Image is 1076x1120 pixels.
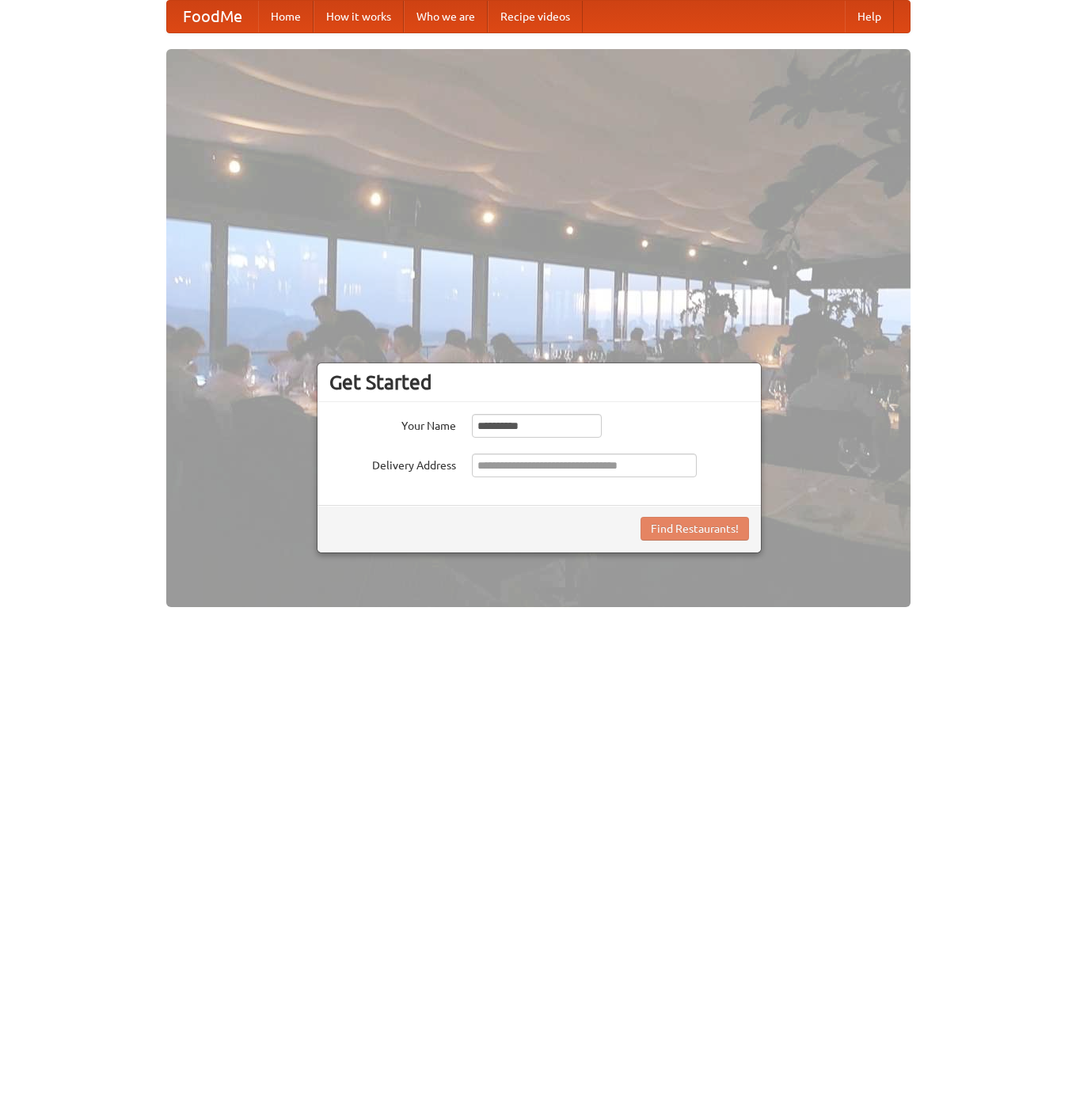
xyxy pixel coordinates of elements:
[314,1,404,32] a: How it works
[329,454,456,473] label: Delivery Address
[488,1,583,32] a: Recipe videos
[845,1,894,32] a: Help
[167,1,258,32] a: FoodMe
[329,414,456,434] label: Your Name
[641,517,749,541] button: Find Restaurants!
[258,1,314,32] a: Home
[404,1,488,32] a: Who we are
[329,370,749,394] h3: Get Started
